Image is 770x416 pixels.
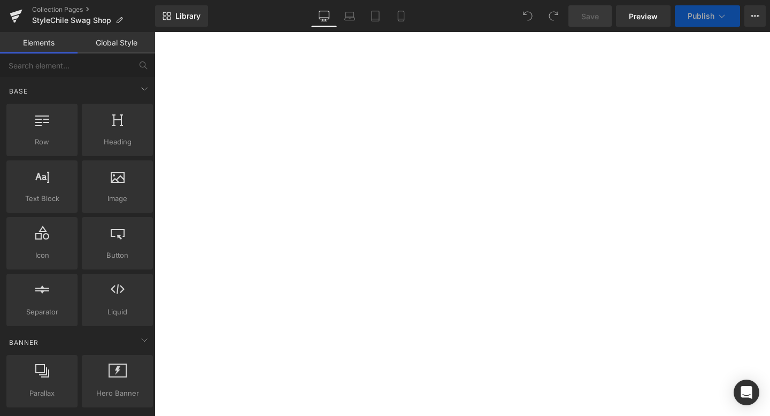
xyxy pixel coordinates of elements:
[85,250,150,261] span: Button
[10,250,74,261] span: Icon
[629,11,658,22] span: Preview
[8,86,29,96] span: Base
[388,5,414,27] a: Mobile
[616,5,671,27] a: Preview
[675,5,740,27] button: Publish
[10,388,74,399] span: Parallax
[32,16,111,25] span: StyleChile Swag Shop
[8,337,40,348] span: Banner
[10,193,74,204] span: Text Block
[517,5,538,27] button: Undo
[337,5,363,27] a: Laptop
[85,193,150,204] span: Image
[744,5,766,27] button: More
[85,136,150,148] span: Heading
[581,11,599,22] span: Save
[32,5,155,14] a: Collection Pages
[688,12,714,20] span: Publish
[85,306,150,318] span: Liquid
[311,5,337,27] a: Desktop
[10,306,74,318] span: Separator
[78,32,155,53] a: Global Style
[85,388,150,399] span: Hero Banner
[10,136,74,148] span: Row
[363,5,388,27] a: Tablet
[155,5,208,27] a: New Library
[734,380,759,405] div: Open Intercom Messenger
[175,11,201,21] span: Library
[543,5,564,27] button: Redo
